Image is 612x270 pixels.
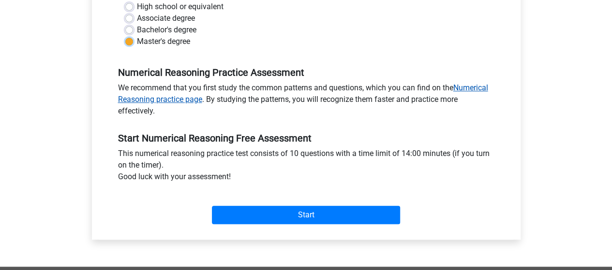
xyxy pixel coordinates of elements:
[118,132,494,144] h5: Start Numerical Reasoning Free Assessment
[137,24,196,36] label: Bachelor's degree
[212,206,400,224] input: Start
[118,67,494,78] h5: Numerical Reasoning Practice Assessment
[137,36,190,47] label: Master's degree
[137,13,195,24] label: Associate degree
[111,148,502,186] div: This numerical reasoning practice test consists of 10 questions with a time limit of 14:00 minute...
[137,1,224,13] label: High school or equivalent
[111,82,502,121] div: We recommend that you first study the common patterns and questions, which you can find on the . ...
